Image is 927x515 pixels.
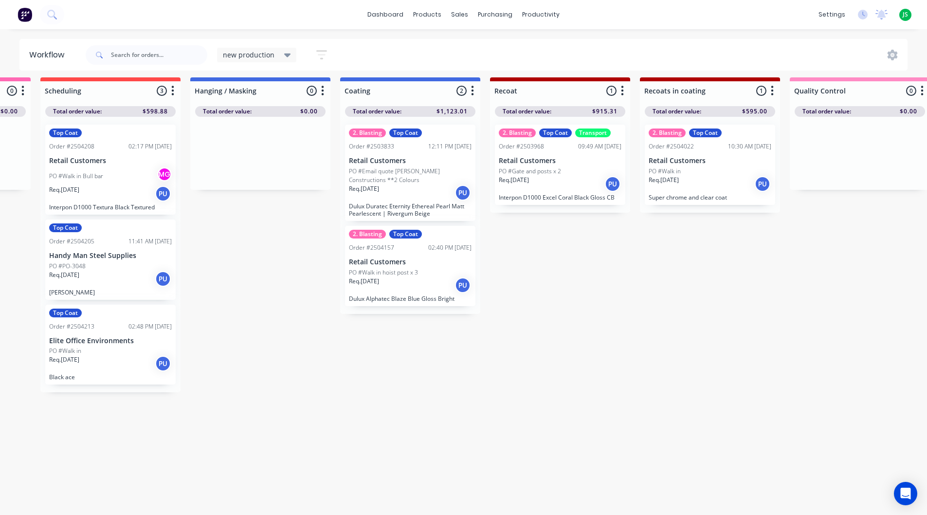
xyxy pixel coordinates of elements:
[45,305,176,385] div: Top CoatOrder #250421302:48 PM [DATE]Elite Office EnvironmentsPO #Walk inReq.[DATE]PUBlack ace
[53,107,102,116] span: Total order value:
[49,355,79,364] p: Req. [DATE]
[345,226,475,306] div: 2. BlastingTop CoatOrder #250415702:40 PM [DATE]Retail CustomersPO #Walk in hoist post x 3Req.[DA...
[446,7,473,22] div: sales
[29,49,69,61] div: Workflow
[499,157,621,165] p: Retail Customers
[353,107,401,116] span: Total order value:
[128,237,172,246] div: 11:41 AM [DATE]
[155,186,171,202] div: PU
[49,237,94,246] div: Order #2504205
[814,7,850,22] div: settings
[517,7,564,22] div: productivity
[49,337,172,345] p: Elite Office Environments
[49,289,172,296] p: [PERSON_NAME]
[408,7,446,22] div: products
[499,167,561,176] p: PO #Gate and posts x 2
[49,223,82,232] div: Top Coat
[203,107,252,116] span: Total order value:
[649,142,694,151] div: Order #2504022
[45,220,176,300] div: Top CoatOrder #250420511:41 AM [DATE]Handy Man Steel SuppliesPO #PO-3048Req.[DATE]PU[PERSON_NAME]
[575,129,611,137] div: Transport
[903,10,908,19] span: JS
[300,107,318,116] span: $0.00
[649,167,681,176] p: PO #Walk in
[653,107,701,116] span: Total order value:
[155,271,171,287] div: PU
[503,107,551,116] span: Total order value:
[49,172,103,181] p: PO #Walk in Bull bar
[223,50,274,60] span: new production
[473,7,517,22] div: purchasing
[428,243,472,252] div: 02:40 PM [DATE]
[728,142,771,151] div: 10:30 AM [DATE]
[900,107,917,116] span: $0.00
[143,107,168,116] span: $598.88
[155,356,171,371] div: PU
[428,142,472,151] div: 12:11 PM [DATE]
[45,125,176,215] div: Top CoatOrder #250420802:17 PM [DATE]Retail CustomersPO #Walk in Bull barMGReq.[DATE]PUInterpon D...
[455,277,471,293] div: PU
[363,7,408,22] a: dashboard
[649,176,679,184] p: Req. [DATE]
[49,347,81,355] p: PO #Walk in
[49,185,79,194] p: Req. [DATE]
[349,295,472,302] p: Dulux Alphatec Blaze Blue Gloss Bright
[0,107,18,116] span: $0.00
[49,322,94,331] div: Order #2504213
[49,252,172,260] p: Handy Man Steel Supplies
[495,125,625,205] div: 2. BlastingTop CoatTransportOrder #250396809:49 AM [DATE]Retail CustomersPO #Gate and posts x 2Re...
[128,142,172,151] div: 02:17 PM [DATE]
[539,129,572,137] div: Top Coat
[389,230,422,239] div: Top Coat
[436,107,468,116] span: $1,123.01
[802,107,851,116] span: Total order value:
[49,157,172,165] p: Retail Customers
[349,268,418,277] p: PO #Walk in hoist post x 3
[349,230,386,239] div: 2. Blasting
[389,129,422,137] div: Top Coat
[157,167,172,182] div: MG
[49,142,94,151] div: Order #2504208
[592,107,618,116] span: $915.31
[455,185,471,201] div: PU
[649,194,771,201] p: Super chrome and clear coat
[49,309,82,317] div: Top Coat
[49,271,79,279] p: Req. [DATE]
[18,7,32,22] img: Factory
[349,129,386,137] div: 2. Blasting
[349,243,394,252] div: Order #2504157
[649,129,686,137] div: 2. Blasting
[499,129,536,137] div: 2. Blasting
[349,202,472,217] p: Dulux Duratec Eternity Ethereal Pearl Matt Pearlescent | Rivergum Beige
[349,157,472,165] p: Retail Customers
[894,482,917,505] div: Open Intercom Messenger
[111,45,207,65] input: Search for orders...
[578,142,621,151] div: 09:49 AM [DATE]
[742,107,767,116] span: $595.00
[49,373,172,381] p: Black ace
[128,322,172,331] div: 02:48 PM [DATE]
[49,262,86,271] p: PO #PO-3048
[645,125,775,205] div: 2. BlastingTop CoatOrder #250402210:30 AM [DATE]Retail CustomersPO #Walk inReq.[DATE]PUSuper chro...
[349,184,379,193] p: Req. [DATE]
[49,203,172,211] p: Interpon D1000 Textura Black Textured
[349,277,379,286] p: Req. [DATE]
[755,176,770,192] div: PU
[689,129,722,137] div: Top Coat
[499,194,621,201] p: Interpon D1000 Excel Coral Black Gloss CB
[349,167,472,184] p: PO #Email quote [PERSON_NAME] Constructions **2 Colours
[649,157,771,165] p: Retail Customers
[349,142,394,151] div: Order #2503833
[345,125,475,221] div: 2. BlastingTop CoatOrder #250383312:11 PM [DATE]Retail CustomersPO #Email quote [PERSON_NAME] Con...
[605,176,620,192] div: PU
[499,142,544,151] div: Order #2503968
[499,176,529,184] p: Req. [DATE]
[349,258,472,266] p: Retail Customers
[49,129,82,137] div: Top Coat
